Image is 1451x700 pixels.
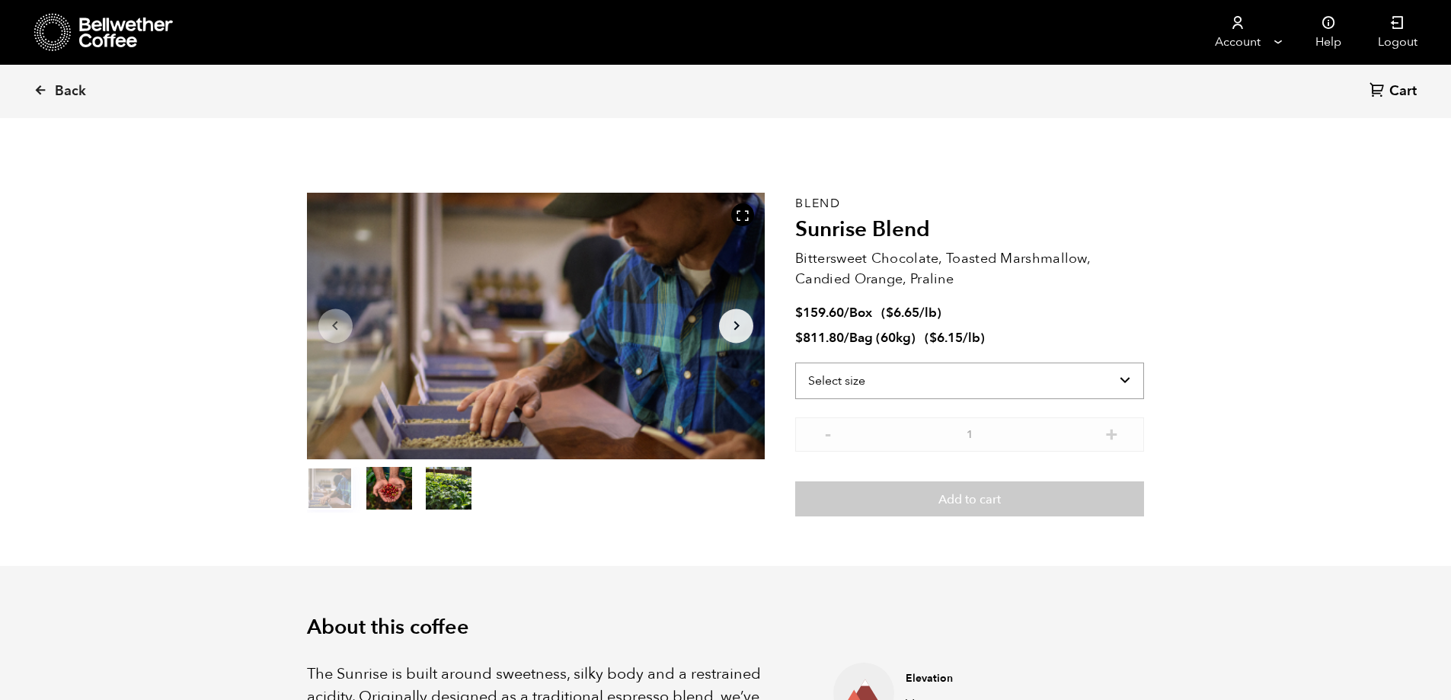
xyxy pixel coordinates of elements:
span: /lb [919,304,937,321]
span: ( ) [925,329,985,347]
span: Box [849,304,872,321]
h2: Sunrise Blend [795,217,1144,243]
span: Cart [1389,82,1417,101]
bdi: 159.60 [795,304,844,321]
span: /lb [963,329,980,347]
span: / [844,304,849,321]
span: Back [55,82,86,101]
p: Bittersweet Chocolate, Toasted Marshmallow, Candied Orange, Praline [795,248,1144,289]
span: $ [886,304,893,321]
span: / [844,329,849,347]
span: $ [929,329,937,347]
h4: Elevation [906,671,1120,686]
span: $ [795,329,803,347]
span: $ [795,304,803,321]
span: Bag (60kg) [849,329,916,347]
a: Cart [1370,82,1421,102]
bdi: 6.15 [929,329,963,347]
span: ( ) [881,304,941,321]
bdi: 811.80 [795,329,844,347]
bdi: 6.65 [886,304,919,321]
button: Add to cart [795,481,1144,516]
button: - [818,425,837,440]
button: + [1102,425,1121,440]
h2: About this coffee [307,615,1145,640]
